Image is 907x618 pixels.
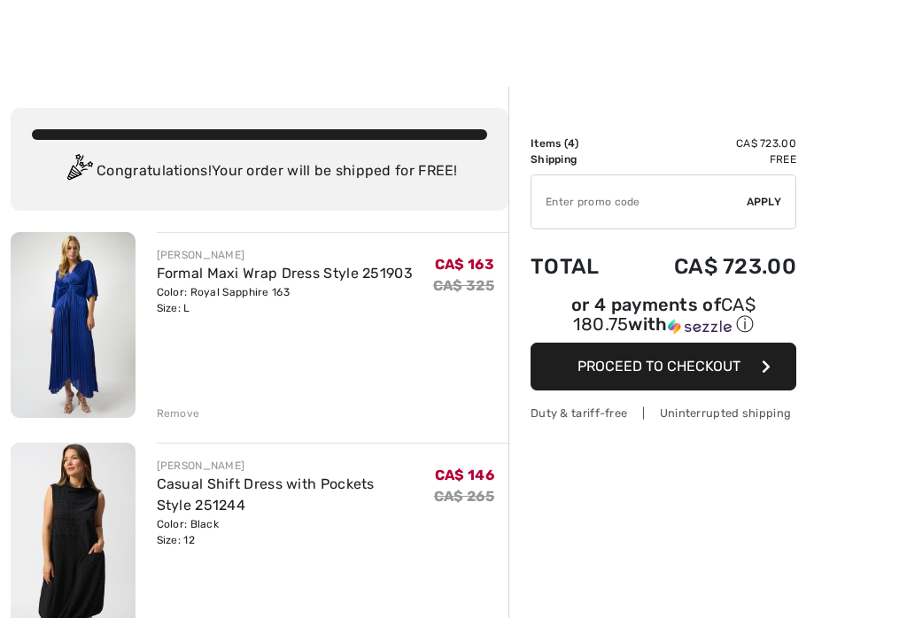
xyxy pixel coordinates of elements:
[157,475,375,514] a: Casual Shift Dress with Pockets Style 251244
[433,277,494,294] s: CA$ 325
[157,406,200,421] div: Remove
[626,151,796,167] td: Free
[32,154,487,189] div: Congratulations! Your order will be shipped for FREE!
[157,516,434,548] div: Color: Black Size: 12
[531,151,626,167] td: Shipping
[531,175,747,228] input: Promo code
[578,358,740,375] span: Proceed to Checkout
[531,135,626,151] td: Items ( )
[435,467,494,483] span: CA$ 146
[61,154,97,189] img: Congratulation2.svg
[568,137,575,150] span: 4
[435,256,494,273] span: CA$ 163
[531,236,626,297] td: Total
[157,247,414,263] div: [PERSON_NAME]
[157,458,434,474] div: [PERSON_NAME]
[434,488,494,505] s: CA$ 265
[157,265,414,282] a: Formal Maxi Wrap Dress Style 251903
[626,236,796,297] td: CA$ 723.00
[531,297,796,343] div: or 4 payments ofCA$ 180.75withSezzle Click to learn more about Sezzle
[573,294,756,335] span: CA$ 180.75
[531,405,796,421] div: Duty & tariff-free | Uninterrupted shipping
[626,135,796,151] td: CA$ 723.00
[747,194,782,210] span: Apply
[668,319,732,335] img: Sezzle
[531,343,796,390] button: Proceed to Checkout
[157,284,414,316] div: Color: Royal Sapphire 163 Size: L
[11,232,136,418] img: Formal Maxi Wrap Dress Style 251903
[531,297,796,336] div: or 4 payments of with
